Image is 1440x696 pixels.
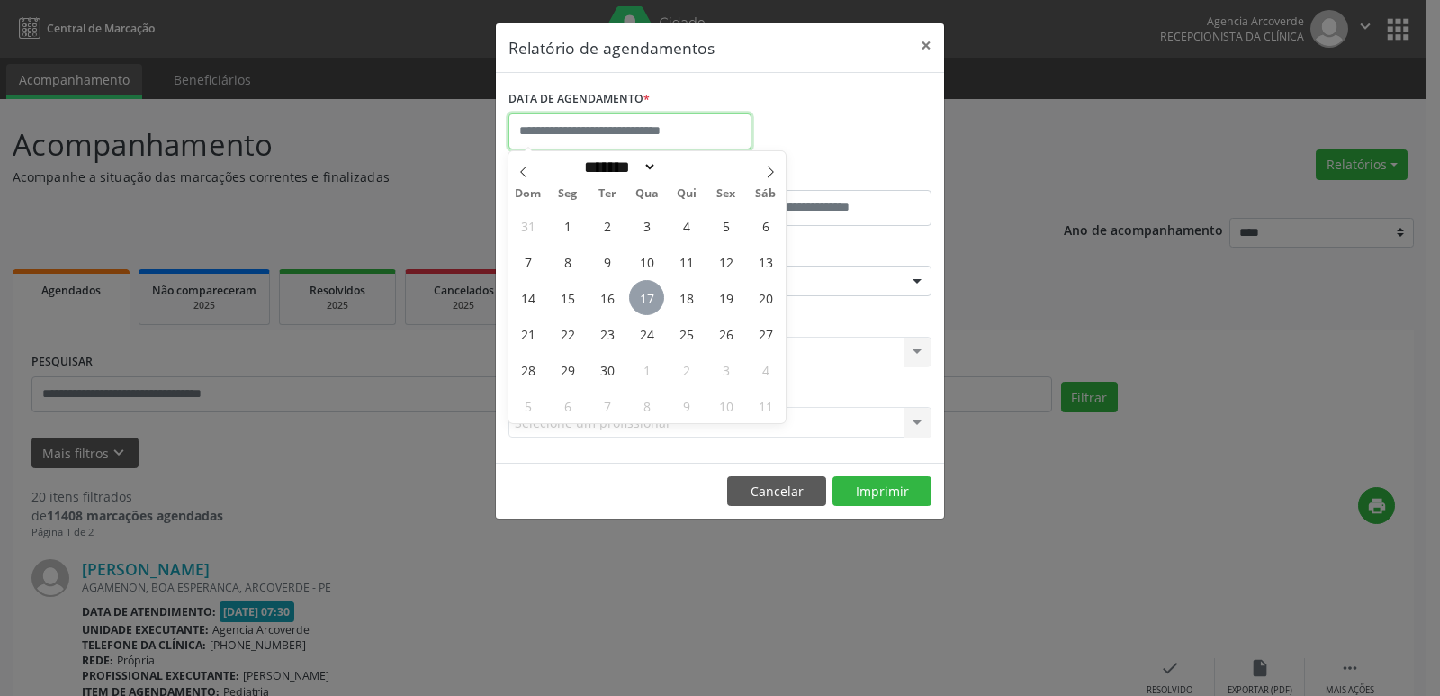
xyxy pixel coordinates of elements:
[510,244,545,279] span: Setembro 7, 2025
[669,316,704,351] span: Setembro 25, 2025
[550,352,585,387] span: Setembro 29, 2025
[510,352,545,387] span: Setembro 28, 2025
[832,476,931,507] button: Imprimir
[589,208,625,243] span: Setembro 2, 2025
[708,388,743,423] span: Outubro 10, 2025
[748,244,783,279] span: Setembro 13, 2025
[589,388,625,423] span: Outubro 7, 2025
[669,244,704,279] span: Setembro 11, 2025
[550,244,585,279] span: Setembro 8, 2025
[550,316,585,351] span: Setembro 22, 2025
[508,86,650,113] label: DATA DE AGENDAMENTO
[629,352,664,387] span: Outubro 1, 2025
[708,352,743,387] span: Outubro 3, 2025
[706,188,746,200] span: Sex
[748,316,783,351] span: Setembro 27, 2025
[629,388,664,423] span: Outubro 8, 2025
[708,316,743,351] span: Setembro 26, 2025
[588,188,627,200] span: Ter
[589,352,625,387] span: Setembro 30, 2025
[629,208,664,243] span: Setembro 3, 2025
[589,244,625,279] span: Setembro 9, 2025
[508,36,715,59] h5: Relatório de agendamentos
[627,188,667,200] span: Qua
[727,476,826,507] button: Cancelar
[724,162,931,190] label: ATÉ
[510,280,545,315] span: Setembro 14, 2025
[669,388,704,423] span: Outubro 9, 2025
[589,316,625,351] span: Setembro 23, 2025
[708,208,743,243] span: Setembro 5, 2025
[748,388,783,423] span: Outubro 11, 2025
[657,158,716,176] input: Year
[669,208,704,243] span: Setembro 4, 2025
[510,208,545,243] span: Agosto 31, 2025
[548,188,588,200] span: Seg
[748,280,783,315] span: Setembro 20, 2025
[589,280,625,315] span: Setembro 16, 2025
[550,388,585,423] span: Outubro 6, 2025
[510,388,545,423] span: Outubro 5, 2025
[748,352,783,387] span: Outubro 4, 2025
[550,208,585,243] span: Setembro 1, 2025
[550,280,585,315] span: Setembro 15, 2025
[667,188,706,200] span: Qui
[908,23,944,68] button: Close
[669,352,704,387] span: Outubro 2, 2025
[708,244,743,279] span: Setembro 12, 2025
[508,188,548,200] span: Dom
[629,244,664,279] span: Setembro 10, 2025
[708,280,743,315] span: Setembro 19, 2025
[746,188,786,200] span: Sáb
[629,280,664,315] span: Setembro 17, 2025
[578,158,657,176] select: Month
[510,316,545,351] span: Setembro 21, 2025
[748,208,783,243] span: Setembro 6, 2025
[669,280,704,315] span: Setembro 18, 2025
[629,316,664,351] span: Setembro 24, 2025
